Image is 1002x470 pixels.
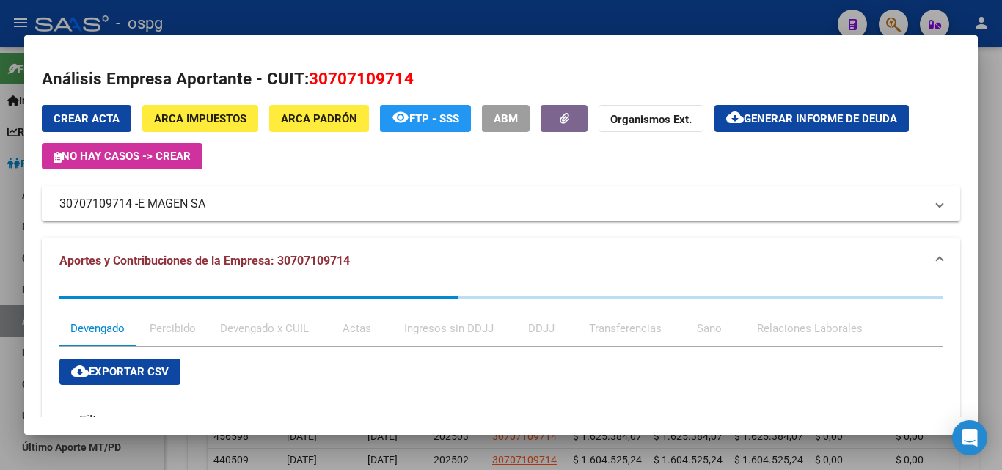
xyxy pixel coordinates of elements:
[54,150,191,163] span: No hay casos -> Crear
[309,69,414,88] span: 30707109714
[54,112,120,125] span: Crear Acta
[392,109,409,126] mat-icon: remove_red_eye
[220,320,309,337] div: Devengado x CUIL
[71,365,169,378] span: Exportar CSV
[494,112,518,125] span: ABM
[589,320,662,337] div: Transferencias
[599,105,703,132] button: Organismos Ext.
[142,105,258,132] button: ARCA Impuestos
[70,320,125,337] div: Devengado
[42,105,131,132] button: Crear Acta
[42,67,960,92] h2: Análisis Empresa Aportante - CUIT:
[528,320,555,337] div: DDJJ
[610,113,692,126] strong: Organismos Ext.
[154,112,246,125] span: ARCA Impuestos
[409,112,459,125] span: FTP - SSS
[281,112,357,125] span: ARCA Padrón
[42,238,960,284] mat-expansion-panel-header: Aportes y Contribuciones de la Empresa: 30707109714
[714,105,909,132] button: Generar informe de deuda
[380,105,471,132] button: FTP - SSS
[42,186,960,221] mat-expansion-panel-header: 30707109714 -E MAGEN SA
[59,359,180,385] button: Exportar CSV
[59,195,925,213] mat-panel-title: 30707109714 -
[71,362,89,380] mat-icon: cloud_download
[269,105,369,132] button: ARCA Padrón
[343,320,371,337] div: Actas
[697,320,722,337] div: Sano
[726,109,744,126] mat-icon: cloud_download
[404,320,494,337] div: Ingresos sin DDJJ
[72,412,122,428] h3: Filtros
[59,254,350,268] span: Aportes y Contribuciones de la Empresa: 30707109714
[952,420,987,455] div: Open Intercom Messenger
[150,320,196,337] div: Percibido
[757,320,863,337] div: Relaciones Laborales
[138,195,205,213] span: E MAGEN SA
[744,112,897,125] span: Generar informe de deuda
[42,143,202,169] button: No hay casos -> Crear
[482,105,530,132] button: ABM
